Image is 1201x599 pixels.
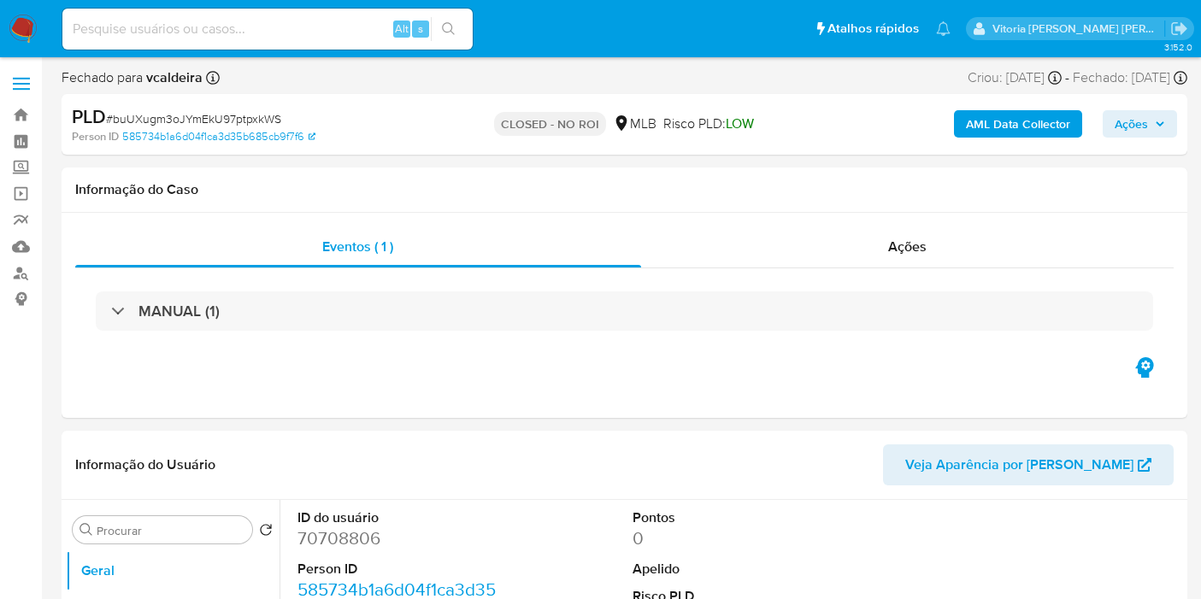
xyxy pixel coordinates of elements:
span: Eventos ( 1 ) [322,237,393,256]
dd: 0 [633,526,839,550]
div: Criou: [DATE] [968,68,1062,87]
a: 585734b1a6d04f1ca3d35b685cb9f7f6 [122,129,315,144]
a: Sair [1170,20,1188,38]
span: Veja Aparência por [PERSON_NAME] [905,444,1133,485]
span: Fechado para [62,68,203,87]
button: Ações [1103,110,1177,138]
button: Procurar [79,523,93,537]
a: Notificações [936,21,951,36]
dd: 70708806 [297,526,504,550]
button: Geral [66,550,280,591]
h3: MANUAL (1) [138,302,220,320]
dt: Apelido [633,560,839,578]
button: AML Data Collector [954,110,1082,138]
button: Veja Aparência por [PERSON_NAME] [883,444,1174,485]
b: vcaldeira [143,68,203,87]
button: Retornar ao pedido padrão [259,523,273,542]
span: Risco PLD: [663,115,754,133]
p: CLOSED - NO ROI [494,112,606,136]
span: Alt [395,21,409,37]
b: AML Data Collector [966,110,1070,138]
b: PLD [72,103,106,130]
span: Ações [1115,110,1148,138]
span: s [418,21,423,37]
h1: Informação do Usuário [75,456,215,473]
span: LOW [726,114,754,133]
span: Atalhos rápidos [827,20,919,38]
button: search-icon [431,17,466,41]
dt: Person ID [297,560,504,578]
h1: Informação do Caso [75,181,1174,198]
div: MANUAL (1) [96,291,1153,331]
input: Pesquise usuários ou casos... [62,18,473,40]
span: # buUXugm3oJYmEkU97ptpxkWS [106,110,281,127]
span: - [1065,68,1069,87]
dt: Pontos [633,508,839,527]
span: Ações [888,237,927,256]
b: Person ID [72,129,119,144]
p: vitoria.caldeira@mercadolivre.com [992,21,1165,37]
input: Procurar [97,523,245,538]
div: Fechado: [DATE] [1073,68,1187,87]
div: MLB [613,115,656,133]
dt: ID do usuário [297,508,504,527]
